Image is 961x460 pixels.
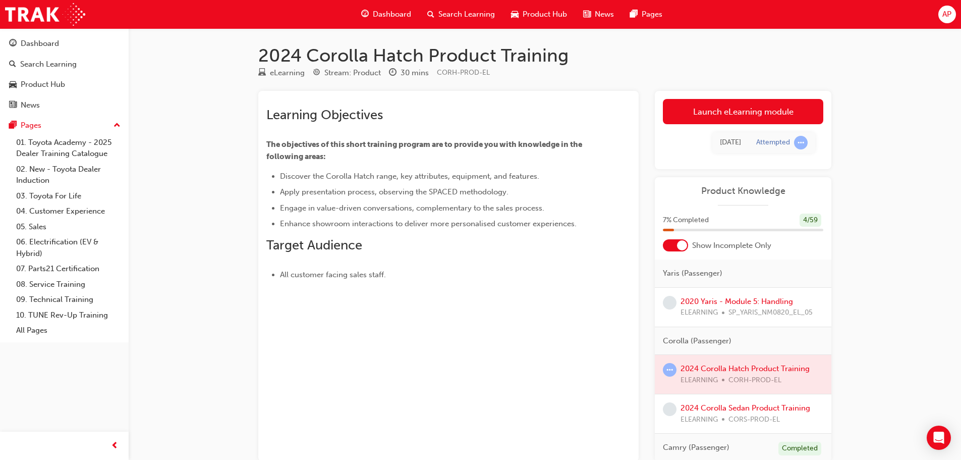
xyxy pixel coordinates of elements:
[313,67,381,79] div: Stream
[4,32,125,116] button: DashboardSearch LearningProduct HubNews
[12,261,125,277] a: 07. Parts21 Certification
[4,116,125,135] button: Pages
[927,426,951,450] div: Open Intercom Messenger
[361,8,369,21] span: guage-icon
[681,297,793,306] a: 2020 Yaris - Module 5: Handling
[12,323,125,338] a: All Pages
[681,414,718,426] span: ELEARNING
[663,442,729,453] span: Camry (Passenger)
[583,8,591,21] span: news-icon
[12,308,125,323] a: 10. TUNE Rev-Up Training
[681,307,718,319] span: ELEARNING
[575,4,622,25] a: news-iconNews
[663,402,676,416] span: learningRecordVerb_NONE-icon
[280,187,508,196] span: Apply presentation process, observing the SPACED methodology.
[511,8,519,21] span: car-icon
[21,79,65,90] div: Product Hub
[4,34,125,53] a: Dashboard
[313,69,320,78] span: target-icon
[280,270,386,279] span: All customer facing sales staff.
[595,9,614,20] span: News
[12,135,125,162] a: 01. Toyota Academy - 2025 Dealer Training Catalogue
[681,403,810,413] a: 2024 Corolla Sedan Product Training
[642,9,662,20] span: Pages
[437,68,490,77] span: Learning resource code
[258,69,266,78] span: learningResourceType_ELEARNING-icon
[280,219,577,228] span: Enhance showroom interactions to deliver more personalised customer experiences.
[21,99,40,111] div: News
[12,292,125,308] a: 09. Technical Training
[942,9,951,20] span: AP
[663,268,722,279] span: Yaris (Passenger)
[21,38,59,49] div: Dashboard
[4,55,125,74] a: Search Learning
[438,9,495,20] span: Search Learning
[9,101,17,110] span: news-icon
[21,120,41,131] div: Pages
[663,215,709,226] span: 7 % Completed
[258,67,305,79] div: Type
[663,335,731,347] span: Corolla (Passenger)
[663,185,823,197] a: Product Knowledge
[266,107,383,123] span: Learning Objectives
[114,119,121,132] span: up-icon
[111,440,119,452] span: prev-icon
[663,363,676,377] span: learningRecordVerb_ATTEMPT-icon
[266,140,584,161] span: The objectives of this short training program are to provide you with knowledge in the following ...
[324,67,381,79] div: Stream: Product
[427,8,434,21] span: search-icon
[9,39,17,48] span: guage-icon
[12,219,125,235] a: 05. Sales
[12,162,125,188] a: 02. New - Toyota Dealer Induction
[794,136,808,149] span: learningRecordVerb_ATTEMPT-icon
[4,96,125,115] a: News
[389,67,429,79] div: Duration
[419,4,503,25] a: search-iconSearch Learning
[692,240,771,251] span: Show Incomplete Only
[9,60,16,69] span: search-icon
[373,9,411,20] span: Dashboard
[630,8,638,21] span: pages-icon
[280,172,539,181] span: Discover the Corolla Hatch range, key attributes, equipment, and features.
[756,138,790,147] div: Attempted
[728,414,780,426] span: CORS-PROD-EL
[720,137,741,148] div: Thu Aug 21 2025 08:04:58 GMT+0930 (Australian Central Standard Time)
[270,67,305,79] div: eLearning
[266,237,362,253] span: Target Audience
[9,80,17,89] span: car-icon
[401,67,429,79] div: 30 mins
[12,234,125,261] a: 06. Electrification (EV & Hybrid)
[728,307,813,319] span: SP_YARIS_NM0820_EL_05
[503,4,575,25] a: car-iconProduct Hub
[622,4,670,25] a: pages-iconPages
[5,3,85,26] img: Trak
[12,203,125,219] a: 04. Customer Experience
[353,4,419,25] a: guage-iconDashboard
[12,188,125,204] a: 03. Toyota For Life
[20,59,77,70] div: Search Learning
[389,69,397,78] span: clock-icon
[258,44,831,67] h1: 2024 Corolla Hatch Product Training
[663,99,823,124] a: Launch eLearning module
[778,442,821,455] div: Completed
[280,203,544,213] span: Engage in value-driven conversations, complementary to the sales process.
[4,75,125,94] a: Product Hub
[800,214,821,227] div: 4 / 59
[938,6,956,23] button: AP
[663,296,676,310] span: learningRecordVerb_NONE-icon
[9,121,17,130] span: pages-icon
[523,9,567,20] span: Product Hub
[12,277,125,292] a: 08. Service Training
